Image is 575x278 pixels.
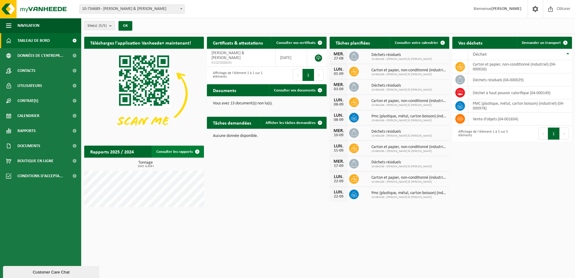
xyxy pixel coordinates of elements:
span: Contrat(s) [17,93,38,108]
div: 10-09 [333,133,345,137]
div: MER. [333,82,345,87]
h2: Tâches demandées [207,117,257,128]
a: Demander un transport [517,37,571,49]
span: Demander un transport [522,41,561,45]
span: 2025: 8,829 t [87,165,204,168]
div: 08-09 [333,118,345,122]
div: LUN. [333,190,345,195]
div: MER. [333,52,345,57]
span: Contacts [17,63,35,78]
div: 22-09 [333,179,345,184]
button: Previous [538,128,548,140]
span: 10-984186 - [PERSON_NAME] & [PERSON_NAME] [371,119,446,122]
div: MER. [333,128,345,133]
span: RED25008045 [211,60,271,65]
span: 10-984186 - [PERSON_NAME] & [PERSON_NAME] [371,196,446,199]
div: 01-09 [333,72,345,76]
span: Rapports [17,123,36,138]
div: LUN. [333,144,345,149]
span: 10-984186 - [PERSON_NAME] & [PERSON_NAME] [371,103,446,107]
button: Previous [293,69,303,81]
div: LUN. [333,67,345,72]
span: Déchets résiduels [371,129,432,134]
span: 10-984186 - [PERSON_NAME] & [PERSON_NAME] [371,134,432,138]
td: déchet à haut pouvoir calorifique (04-000149) [468,86,572,99]
span: Boutique en ligne [17,153,54,168]
span: 10-984186 - [PERSON_NAME] & [PERSON_NAME] [371,88,432,92]
p: Aucune donnée disponible. [213,134,321,138]
span: Pmc (plastique, métal, carton boisson) (industriel) [371,191,446,196]
a: Afficher les tâches demandées [261,117,326,129]
button: Next [314,69,324,81]
h2: Rapports 2025 / 2024 [84,146,140,157]
a: Consulter vos certificats [272,37,326,49]
span: 10-984186 - [PERSON_NAME] & [PERSON_NAME] [371,180,446,184]
span: 10-984186 - [PERSON_NAME] & [PERSON_NAME] [371,73,446,76]
button: 1 [303,69,314,81]
button: OK [118,21,132,31]
div: MER. [333,159,345,164]
span: Consulter votre calendrier [395,41,438,45]
div: 15-09 [333,149,345,153]
h2: Certificats & attestations [207,37,269,48]
span: Carton et papier, non-conditionné (industriel) [371,99,446,103]
a: Consulter vos documents [269,84,326,96]
img: Download de VHEPlus App [84,49,204,139]
span: Déchets résiduels [371,160,432,165]
span: Carton et papier, non-conditionné (industriel) [371,145,446,150]
iframe: chat widget [3,265,100,278]
span: Carton et papier, non-conditionné (industriel) [371,175,446,180]
span: Déchet [473,52,487,57]
div: 17-09 [333,164,345,168]
span: 10-984186 - [PERSON_NAME] & [PERSON_NAME] [371,165,432,168]
h3: Tonnage [87,161,204,168]
span: 10-734689 - ROGER & ROGER - MOUSCRON [80,5,184,13]
span: Déchets résiduels [371,53,432,57]
p: Vous avez 13 document(s) non lu(s). [213,101,321,106]
td: déchets résiduels (04-000029) [468,73,572,86]
div: 27-08 [333,57,345,61]
span: Utilisateurs [17,78,42,93]
h2: Documents [207,84,242,96]
div: 22-09 [333,195,345,199]
h2: Téléchargez l'application Vanheede+ maintenant! [84,37,197,48]
span: Documents [17,138,40,153]
td: PMC (plastique, métal, carton boisson) (industriel) (04-000978) [468,99,572,113]
span: Calendrier [17,108,39,123]
td: carton et papier, non-conditionné (industriel) (04-000026) [468,60,572,73]
div: Affichage de l'élément 1 à 5 sur 5 éléments [455,127,509,140]
span: Tableau de bord [17,33,50,48]
h2: Vos déchets [452,37,488,48]
div: 08-09 [333,103,345,107]
button: Next [560,128,569,140]
span: Site(s) [88,21,107,30]
span: Données de l'entrepr... [17,48,63,63]
div: LUN. [333,175,345,179]
span: 10-984186 - [PERSON_NAME] & [PERSON_NAME] [371,150,446,153]
span: Pmc (plastique, métal, carton boisson) (industriel) [371,114,446,119]
span: Consulter vos certificats [276,41,315,45]
div: LUN. [333,98,345,103]
div: 03-09 [333,87,345,91]
span: 10-734689 - ROGER & ROGER - MOUSCRON [79,5,185,14]
span: Carton et papier, non-conditionné (industriel) [371,68,446,73]
td: vente d'objets (04-001834) [468,113,572,125]
span: [PERSON_NAME] & [PERSON_NAME] [211,51,244,60]
span: Afficher les tâches demandées [266,121,315,125]
count: (5/5) [99,24,107,28]
span: Consulter vos documents [274,88,315,92]
span: Déchets résiduels [371,83,432,88]
span: Conditions d'accepta... [17,168,63,184]
a: Consulter les rapports [152,146,203,158]
div: Affichage de l'élément 1 à 1 sur 1 éléments [210,68,264,82]
div: LUN. [333,113,345,118]
button: Site(s)(5/5) [84,21,115,30]
span: 10-984186 - [PERSON_NAME] & [PERSON_NAME] [371,57,432,61]
a: Consulter votre calendrier [390,37,449,49]
td: [DATE] [275,49,307,67]
button: 1 [548,128,560,140]
strong: [PERSON_NAME] [491,7,521,11]
span: Navigation [17,18,39,33]
h2: Tâches planifiées [330,37,376,48]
